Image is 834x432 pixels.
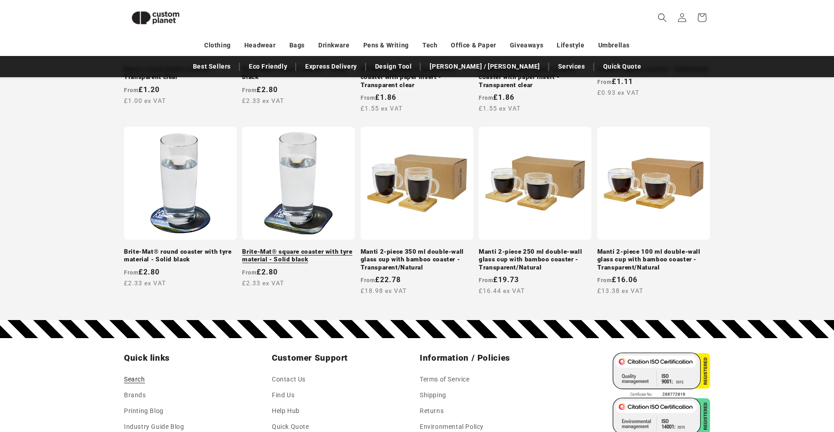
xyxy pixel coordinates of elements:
[371,59,417,74] a: Design Tool
[244,37,276,53] a: Headwear
[420,387,446,403] a: Shipping
[244,59,292,74] a: Eco Friendly
[451,37,496,53] a: Office & Paper
[479,65,591,89] a: [PERSON_NAME] square plastic coaster with paper insert - Transparent clear
[597,248,710,272] a: Manti 2-piece 100 ml double-wall glass cup with bamboo coaster - Transparent/Natural
[272,353,414,363] h2: Customer Support
[420,374,470,387] a: Terms of Service
[188,59,235,74] a: Best Sellers
[425,59,544,74] a: [PERSON_NAME] / [PERSON_NAME]
[422,37,437,53] a: Tech
[652,8,672,28] summary: Search
[242,248,355,264] a: Brite-Mat® square coaster with tyre material - Solid black
[510,37,543,53] a: Giveaways
[361,65,473,89] a: [PERSON_NAME] round plastic coaster with paper insert - Transparent clear
[242,65,355,81] a: Brite-Mat® square coaster - Solid black
[301,59,362,74] a: Express Delivery
[557,37,584,53] a: Lifestyle
[289,37,305,53] a: Bags
[683,334,834,432] iframe: Chat Widget
[318,37,349,53] a: Drinkware
[613,353,710,398] img: ISO 9001 Certified
[420,353,562,363] h2: Information / Policies
[124,353,266,363] h2: Quick links
[272,374,306,387] a: Contact Us
[124,387,146,403] a: Brands
[272,387,294,403] a: Find Us
[554,59,590,74] a: Services
[479,248,591,272] a: Manti 2-piece 250 ml double-wall glass cup with bamboo coaster - Transparent/Natural
[124,403,164,419] a: Printing Blog
[124,65,237,81] a: Renzo round plastic coaster - Transparent clear
[361,248,473,272] a: Manti 2-piece 350 ml double-wall glass cup with bamboo coaster - Transparent/Natural
[420,403,444,419] a: Returns
[598,37,630,53] a: Umbrellas
[124,248,237,264] a: Brite-Mat® round coaster with tyre material - Solid black
[363,37,409,53] a: Pens & Writing
[599,59,646,74] a: Quick Quote
[124,374,145,387] a: Search
[204,37,231,53] a: Clothing
[124,4,187,32] img: Custom Planet
[272,403,300,419] a: Help Hub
